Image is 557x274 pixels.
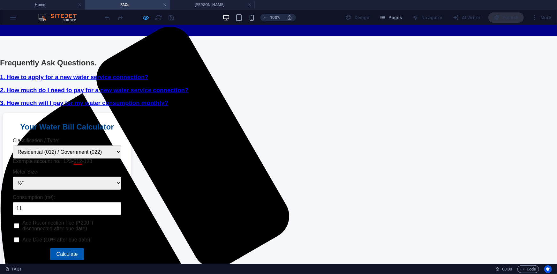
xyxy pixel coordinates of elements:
[380,14,402,21] span: Pages
[37,14,85,21] img: Editor Logo
[13,144,121,149] label: Meter Size:
[22,211,90,217] label: Add Due (10% after due date)
[170,1,255,8] h4: [PERSON_NAME]
[544,265,552,273] button: Usercentrics
[13,112,121,139] div: Example account no.: 123- -123
[5,265,22,273] a: Click to cancel selection. Double-click to open Pages
[495,265,512,273] h6: Session time
[377,12,404,23] button: Pages
[73,133,82,138] span: 012
[13,97,121,106] h2: Your Water Bill Calculator
[520,265,536,273] span: Code
[502,265,512,273] span: 00 00
[13,112,121,118] label: Classification / Type:
[507,267,508,271] span: :
[517,265,539,273] button: Code
[287,15,292,20] i: On resize automatically adjust zoom level to fit chosen device.
[22,194,121,206] label: Add Reconnection Fee (₱200 if disconnected after due date)
[343,12,372,23] div: Design (Ctrl+Alt+Y)
[260,14,283,21] button: 100%
[270,14,280,21] h6: 100%
[13,169,121,175] label: Consumption (m³):
[85,1,170,8] h4: FAQs
[50,223,84,235] button: Calculate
